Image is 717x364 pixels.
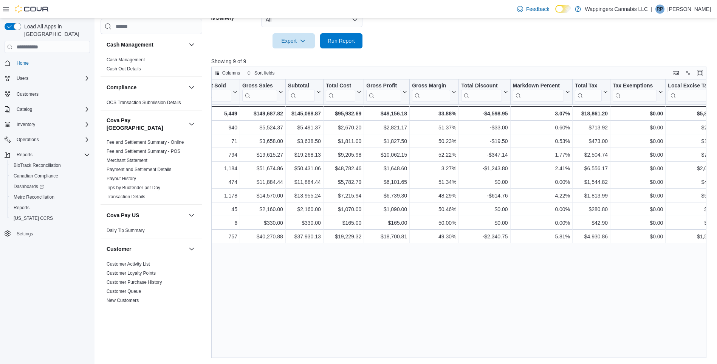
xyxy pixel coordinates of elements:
[222,70,240,76] span: Columns
[288,82,315,90] div: Subtotal
[244,68,277,78] button: Sort fields
[14,205,29,211] span: Reports
[242,82,277,102] div: Gross Sales
[11,203,33,212] a: Reports
[412,137,456,146] div: 50.23%
[14,74,90,83] span: Users
[14,59,32,68] a: Home
[242,109,283,118] div: $149,687.82
[204,109,237,118] div: 5,449
[187,40,196,49] button: Cash Management
[107,176,136,181] a: Payout History
[613,123,663,132] div: $0.00
[513,164,570,173] div: 2.41%
[242,137,283,146] div: $3,658.00
[14,58,90,68] span: Home
[204,164,237,173] div: 1,184
[107,57,145,63] span: Cash Management
[211,15,234,21] label: Is Delivery
[107,158,147,163] a: Merchant Statement
[107,212,186,219] button: Cova Pay US
[461,82,502,90] div: Total Discount
[14,135,42,144] button: Operations
[613,191,663,200] div: $0.00
[107,245,131,253] h3: Customer
[11,214,56,223] a: [US_STATE] CCRS
[613,177,663,187] div: $0.00
[513,150,570,159] div: 1.77%
[107,84,136,91] h3: Compliance
[412,109,456,118] div: 33.88%
[14,105,35,114] button: Catalog
[461,177,508,187] div: $0.00
[366,191,407,200] div: $6,739.30
[366,123,407,132] div: $2,821.17
[107,279,162,285] span: Customer Purchase History
[412,82,450,90] div: Gross Margin
[575,177,608,187] div: $1,544.82
[461,191,508,200] div: -$614.76
[107,228,145,233] a: Daily Tip Summary
[575,218,608,227] div: $42.90
[288,232,321,241] div: $37,930.13
[555,5,571,13] input: Dark Mode
[575,150,608,159] div: $2,504.74
[366,177,407,187] div: $6,101.65
[288,164,321,173] div: $50,431.06
[461,137,508,146] div: -$19.50
[575,82,602,102] div: Total Tax
[17,152,33,158] span: Reports
[2,134,93,145] button: Operations
[11,171,61,180] a: Canadian Compliance
[11,171,90,180] span: Canadian Compliance
[11,161,64,170] a: BioTrack Reconciliation
[242,191,283,200] div: $14,570.00
[17,60,29,66] span: Home
[513,82,564,102] div: Markdown Percent
[107,167,171,172] a: Payment and Settlement Details
[461,205,508,214] div: $0.00
[11,193,57,202] a: Metrc Reconciliation
[8,181,93,192] a: Dashboards
[204,232,237,241] div: 757
[11,193,90,202] span: Metrc Reconciliation
[204,82,231,102] div: Net Sold
[101,260,202,308] div: Customer
[14,135,90,144] span: Operations
[461,123,508,132] div: -$33.00
[513,205,570,214] div: 0.00%
[366,137,407,146] div: $1,827.50
[14,90,42,99] a: Customers
[575,82,602,90] div: Total Tax
[366,82,401,90] div: Gross Profit
[8,202,93,213] button: Reports
[107,100,181,106] span: OCS Transaction Submission Details
[107,245,186,253] button: Customer
[11,182,47,191] a: Dashboards
[107,176,136,182] span: Payout History
[11,214,90,223] span: Washington CCRS
[14,74,31,83] button: Users
[668,82,714,90] div: Local Excise Tax
[366,82,401,102] div: Gross Profit
[242,150,283,159] div: $19,615.27
[412,177,456,187] div: 51.34%
[585,5,648,14] p: Wappingers Cannabis LLC
[14,229,36,238] a: Settings
[513,109,570,118] div: 3.07%
[101,98,202,110] div: Compliance
[326,82,355,90] div: Total Cost
[14,215,53,221] span: [US_STATE] CCRS
[2,149,93,160] button: Reports
[107,117,186,132] button: Cova Pay [GEOGRAPHIC_DATA]
[107,298,139,303] a: New Customers
[204,177,237,187] div: 474
[11,161,90,170] span: BioTrack Reconciliation
[101,55,202,76] div: Cash Management
[326,177,361,187] div: $5,782.79
[613,232,663,241] div: $0.00
[366,218,407,227] div: $165.00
